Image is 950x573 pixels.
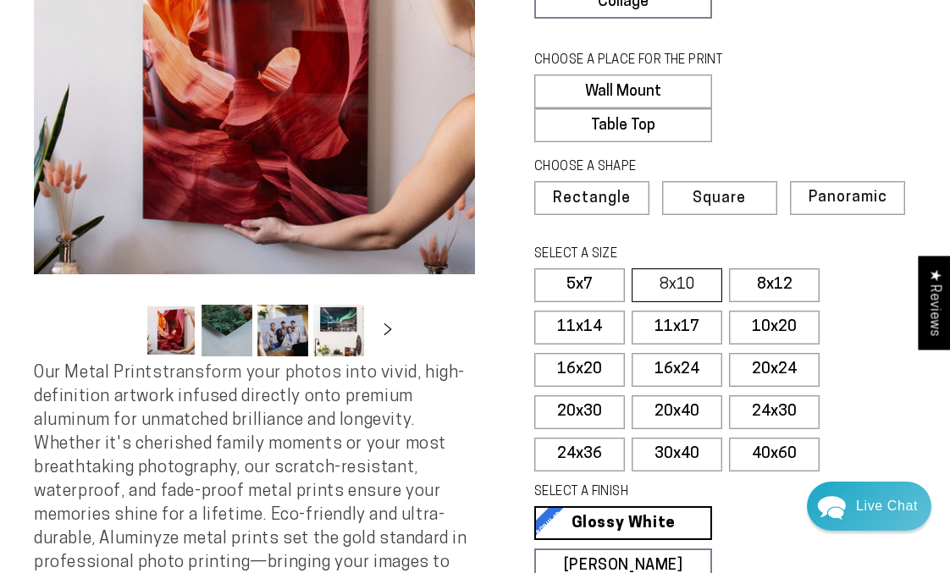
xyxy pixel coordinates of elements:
[729,438,820,471] label: 40x60
[56,226,73,243] img: e1a633bada049847575c81ed16d76018
[534,268,625,302] label: 5x7
[632,353,722,387] label: 16x24
[553,191,631,207] span: Rectangle
[534,52,757,70] legend: CHOOSE A PLACE FOR THE PRINT
[534,311,625,344] label: 11x14
[103,312,141,350] button: Slide left
[534,438,625,471] label: 24x36
[534,74,712,108] label: Wall Mount
[632,268,722,302] label: 8x10
[807,482,931,531] div: Chat widget toggle
[729,395,820,429] label: 24x30
[534,353,625,387] label: 16x20
[809,190,887,206] span: Panoramic
[534,395,625,429] label: 20x30
[299,228,329,240] div: [DATE]
[77,172,299,188] div: [PERSON_NAME]
[369,312,406,350] button: Slide right
[729,353,820,387] label: 20x24
[130,392,229,400] span: We run on
[729,311,820,344] label: 10x20
[299,174,329,186] div: [DATE]
[632,438,722,471] label: 30x40
[181,388,229,401] span: Re:amaze
[127,85,232,96] span: Away until [DATE]
[534,245,757,264] legend: SELECT A SIZE
[123,25,167,69] img: Marie J
[313,305,364,356] button: Load image 4 in gallery view
[112,416,248,444] a: Leave A Message
[158,25,202,69] img: John
[632,395,722,429] label: 20x40
[34,140,324,157] div: Recent Conversations
[918,256,950,350] div: Click to open Judge.me floating reviews tab
[257,305,308,356] button: Load image 3 in gallery view
[729,268,820,302] label: 8x12
[77,227,299,243] div: Aluminyze
[202,305,252,356] button: Load image 2 in gallery view
[632,311,722,344] label: 11x17
[56,171,73,188] img: fba842a801236a3782a25bbf40121a09
[56,190,329,206] p: Good morning, [PERSON_NAME]. Your shipping address has been changed. I am attaching a screenshot ...
[534,108,712,142] label: Table Top
[534,158,757,177] legend: CHOOSE A SHAPE
[693,191,746,207] span: Square
[534,506,712,540] a: Glossy White
[146,305,196,356] button: Load image 1 in gallery view
[534,483,757,502] legend: SELECT A FINISH
[856,482,918,531] div: Contact Us Directly
[194,25,238,69] img: Helga
[56,245,329,261] p: Help,The shipping address is wrong on this order. I don’t live in [US_STATE] anymore. Please corr...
